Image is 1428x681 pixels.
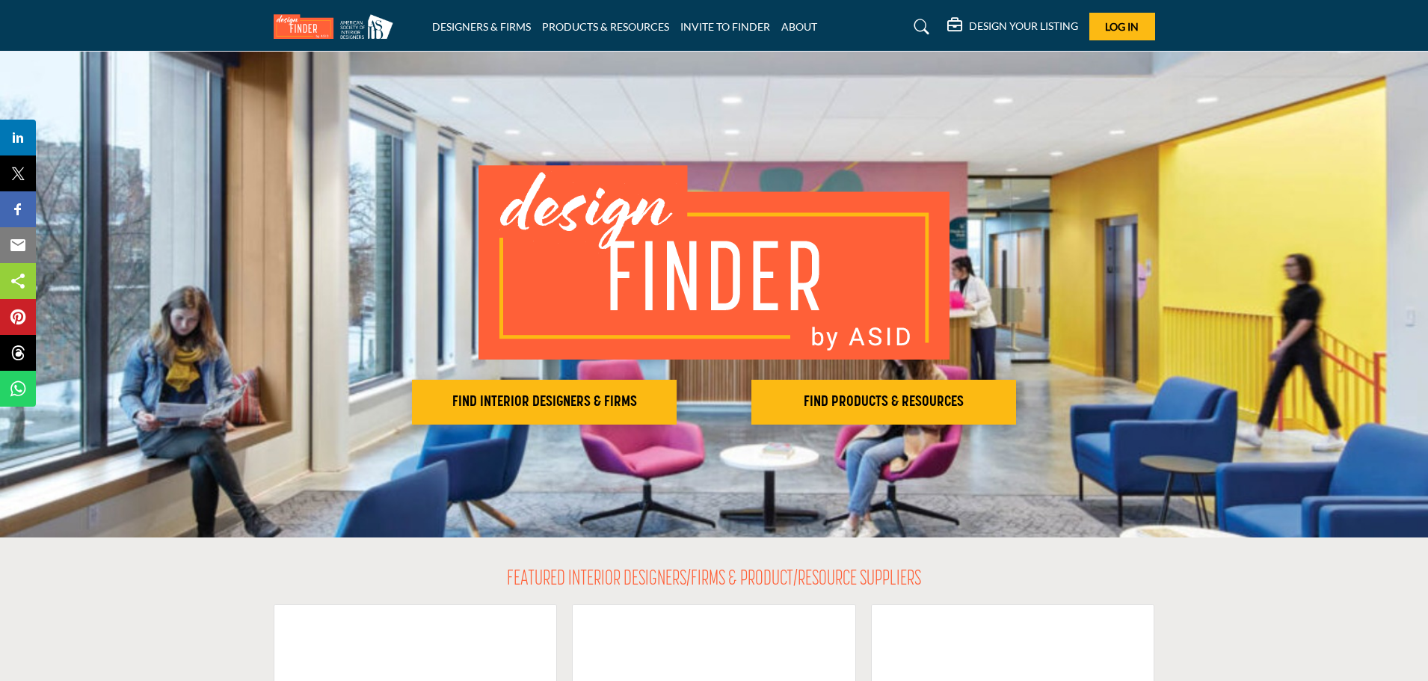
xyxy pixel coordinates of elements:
[416,393,672,411] h2: FIND INTERIOR DESIGNERS & FIRMS
[1105,20,1139,33] span: Log In
[274,14,401,39] img: Site Logo
[507,567,921,593] h2: FEATURED INTERIOR DESIGNERS/FIRMS & PRODUCT/RESOURCE SUPPLIERS
[969,19,1078,33] h5: DESIGN YOUR LISTING
[756,393,1012,411] h2: FIND PRODUCTS & RESOURCES
[1089,13,1155,40] button: Log In
[680,20,770,33] a: INVITE TO FINDER
[542,20,669,33] a: PRODUCTS & RESOURCES
[432,20,531,33] a: DESIGNERS & FIRMS
[751,380,1016,425] button: FIND PRODUCTS & RESOURCES
[899,15,939,39] a: Search
[947,18,1078,36] div: DESIGN YOUR LISTING
[412,380,677,425] button: FIND INTERIOR DESIGNERS & FIRMS
[478,165,950,360] img: image
[781,20,817,33] a: ABOUT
